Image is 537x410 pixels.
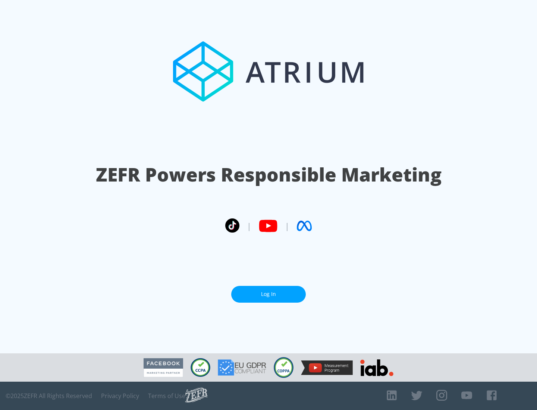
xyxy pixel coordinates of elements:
img: IAB [360,359,393,376]
span: | [247,220,251,231]
h1: ZEFR Powers Responsible Marketing [96,162,442,187]
a: Log In [231,286,306,303]
a: Privacy Policy [101,392,139,400]
img: Facebook Marketing Partner [144,358,183,377]
img: CCPA Compliant [191,358,210,377]
img: GDPR Compliant [218,359,266,376]
span: | [285,220,289,231]
img: YouTube Measurement Program [301,360,353,375]
img: COPPA Compliant [274,357,293,378]
a: Terms of Use [148,392,185,400]
span: © 2025 ZEFR All Rights Reserved [6,392,92,400]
